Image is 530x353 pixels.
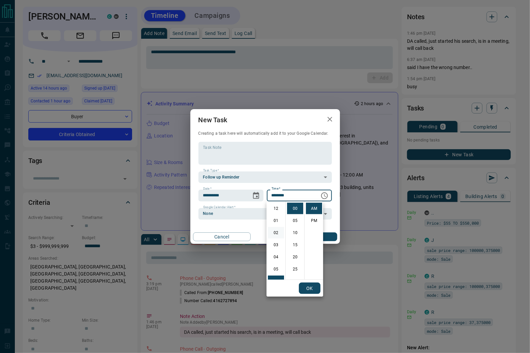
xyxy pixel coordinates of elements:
li: 6 hours [268,276,284,287]
label: Task Type [203,168,219,173]
li: 15 minutes [287,239,303,251]
li: AM [306,203,322,214]
div: None [198,208,332,220]
li: 2 hours [268,227,284,238]
li: 5 minutes [287,215,303,226]
li: 12 hours [268,203,284,214]
li: 3 hours [268,239,284,251]
li: 1 hours [268,215,284,226]
button: Cancel [193,232,251,241]
div: Follow up Reminder [198,171,332,183]
label: Date [203,187,212,191]
label: Time [272,187,280,191]
li: 10 minutes [287,227,303,238]
ul: Select meridiem [304,201,323,280]
label: Google Calendar Alert [203,205,236,210]
button: Choose date, selected date is Oct 16, 2025 [249,189,263,202]
p: Creating a task here will automatically add it to your Google Calendar. [198,131,332,136]
h2: New Task [190,109,236,131]
li: 4 hours [268,251,284,263]
li: 30 minutes [287,276,303,287]
li: PM [306,215,322,226]
li: 25 minutes [287,263,303,275]
ul: Select minutes [285,201,304,280]
li: 20 minutes [287,251,303,263]
li: 5 hours [268,263,284,275]
button: OK [299,283,320,294]
li: 0 minutes [287,203,303,214]
ul: Select hours [267,201,285,280]
button: Choose time, selected time is 6:00 AM [318,189,331,202]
